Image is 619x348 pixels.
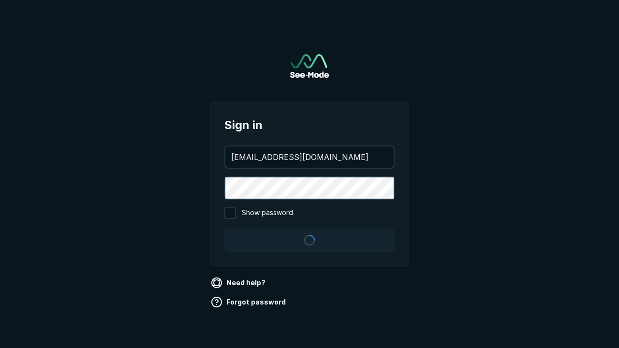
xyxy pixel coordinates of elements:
a: Go to sign in [290,54,329,78]
span: Sign in [224,116,395,134]
img: See-Mode Logo [290,54,329,78]
a: Forgot password [209,294,290,310]
a: Need help? [209,275,269,290]
span: Show password [242,207,293,219]
input: your@email.com [225,146,394,168]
